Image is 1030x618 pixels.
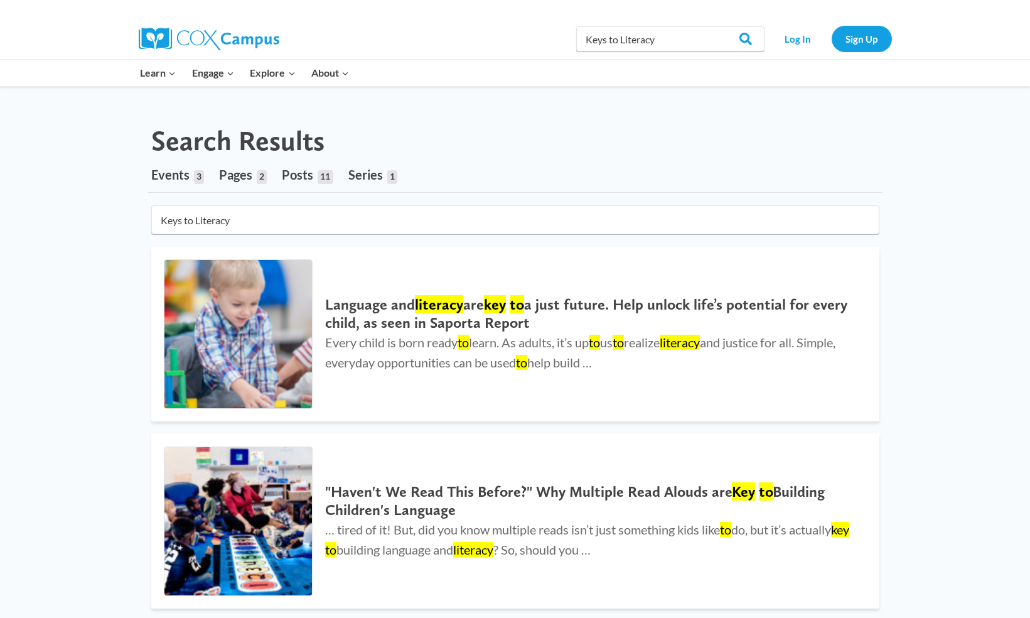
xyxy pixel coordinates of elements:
[192,65,234,81] span: Engage
[325,296,854,332] h2: Language and are a just future. Help unlock life’s potential for every child, as seen in Saporta ...
[151,124,325,158] h1: Search Results
[325,483,854,519] h2: "Haven't We Read This Before?" Why Multiple Read Alouds are Building Children's Language
[194,170,204,184] span: 3
[282,167,313,182] span: Posts
[325,522,849,557] span: … tired of it! But, did you know multiple reads isn’t just something kids like do, but it’s actua...
[613,335,624,350] mark: to
[510,295,524,313] mark: to
[832,26,892,51] a: Sign Up
[282,157,333,192] a: Posts11
[771,26,825,51] a: Log In
[831,522,849,537] mark: key
[415,295,463,313] mark: literacy
[219,157,267,192] a: Pages2
[660,335,700,350] mark: literacy
[164,260,313,408] img: Language and literacy are key to a just future. Help unlock life’s potential for every child, as ...
[151,157,204,192] a: Events3
[318,170,333,184] span: 11
[151,434,879,609] a: "Haven't We Read This Before?" Why Multiple Read Alouds are Key to Building Children's Language "...
[759,482,773,501] mark: to
[325,335,835,370] span: Every child is born ready learn. As adults, it’s up us realize and justice for all. Simple, every...
[151,205,879,234] input: Search for...
[453,542,493,557] mark: literacy
[589,335,600,350] mark: to
[387,170,397,184] span: 1
[311,65,349,81] span: About
[484,295,506,313] mark: key
[771,26,892,51] nav: Secondary Navigation
[516,355,527,370] mark: to
[250,65,295,81] span: Explore
[219,167,252,182] span: Pages
[139,28,279,50] img: Cox Campus
[325,542,336,557] mark: to
[348,157,397,192] a: Series1
[132,60,357,86] nav: Primary Navigation
[151,247,879,421] a: Language and literacy are key to a just future. Help unlock life’s potential for every child, as ...
[257,170,267,184] span: 2
[732,482,755,501] mark: Key
[720,522,731,537] mark: to
[140,65,176,81] span: Learn
[576,26,764,51] input: Search Cox Campus
[164,447,313,595] img: "Haven't We Read This Before?" Why Multiple Read Alouds are Key to Building Children's Language
[151,167,190,182] span: Events
[458,335,469,350] mark: to
[348,167,383,182] span: Series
